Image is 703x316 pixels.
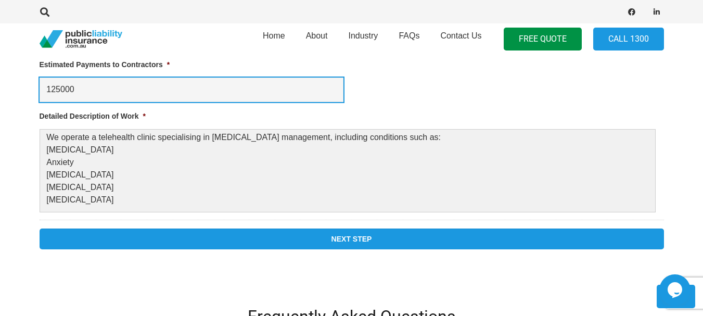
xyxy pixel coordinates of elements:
span: Contact Us [440,31,481,40]
label: Estimated Payments to Contractors [40,60,170,69]
iframe: chat widget [659,274,693,306]
a: About [296,20,338,58]
input: Next Step [40,229,664,249]
a: Back to top [657,285,695,308]
input: $ [40,78,343,102]
span: Industry [348,31,378,40]
span: Home [263,31,285,40]
a: Contact Us [430,20,492,58]
a: Search [35,7,56,17]
a: Facebook [624,5,639,19]
a: pli_logotransparent [40,30,122,48]
span: About [306,31,328,40]
label: Detailed Description of Work [40,111,146,121]
span: FAQs [399,31,419,40]
a: FREE QUOTE [504,28,582,51]
a: LinkedIn [649,5,664,19]
a: Home [252,20,296,58]
a: FAQs [388,20,430,58]
a: Industry [338,20,388,58]
a: Call 1300 [593,28,664,51]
